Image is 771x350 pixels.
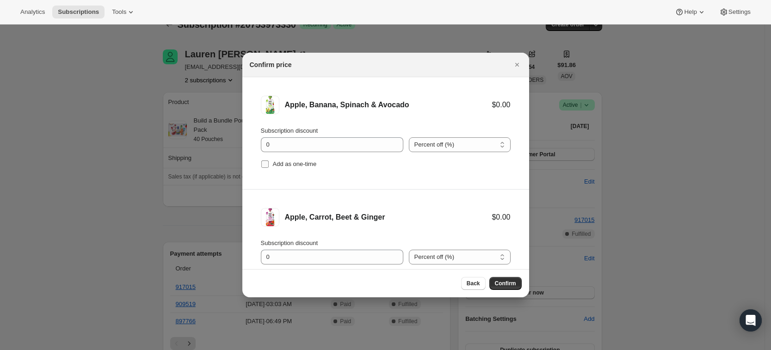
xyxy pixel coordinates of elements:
[273,160,317,167] span: Add as one-time
[285,213,492,222] div: Apple, Carrot, Beet & Ginger
[714,6,756,18] button: Settings
[15,6,50,18] button: Analytics
[58,8,99,16] span: Subscriptions
[261,208,279,227] img: Apple, Carrot, Beet & Ginger
[20,8,45,16] span: Analytics
[492,213,510,222] div: $0.00
[285,100,492,110] div: Apple, Banana, Spinach & Avocado
[250,60,292,69] h2: Confirm price
[261,96,279,114] img: Apple, Banana, Spinach & Avocado
[728,8,751,16] span: Settings
[492,100,510,110] div: $0.00
[740,309,762,332] div: Open Intercom Messenger
[489,277,522,290] button: Confirm
[112,8,126,16] span: Tools
[467,280,480,287] span: Back
[261,239,318,246] span: Subscription discount
[684,8,697,16] span: Help
[461,277,486,290] button: Back
[495,280,516,287] span: Confirm
[261,127,318,134] span: Subscription discount
[106,6,141,18] button: Tools
[669,6,711,18] button: Help
[52,6,105,18] button: Subscriptions
[511,58,524,71] button: Close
